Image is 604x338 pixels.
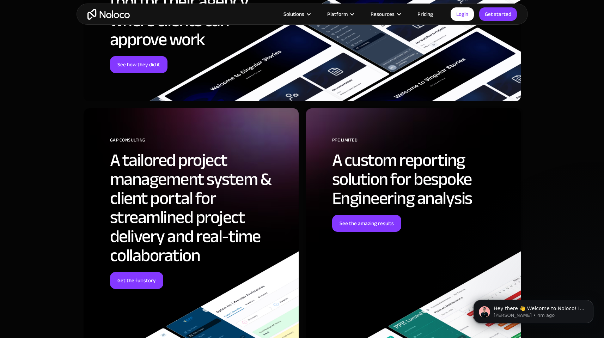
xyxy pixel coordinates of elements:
[110,56,167,73] a: See how they did it
[318,10,362,19] div: Platform
[463,285,604,334] iframe: Intercom notifications message
[110,135,288,151] div: GAP Consulting
[283,10,304,19] div: Solutions
[362,10,409,19] div: Resources
[332,135,510,151] div: PFE Limited
[332,215,401,232] a: See the amazing results
[110,272,163,289] a: Get the full story
[371,10,395,19] div: Resources
[275,10,318,19] div: Solutions
[110,151,288,265] h2: A tailored project management system & client portal for streamlined project delivery and real-ti...
[332,151,510,208] h2: A custom reporting solution for bespoke Engineering analysis
[409,10,442,19] a: Pricing
[479,7,517,21] a: Get started
[327,10,348,19] div: Platform
[87,9,130,20] a: home
[451,7,474,21] a: Login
